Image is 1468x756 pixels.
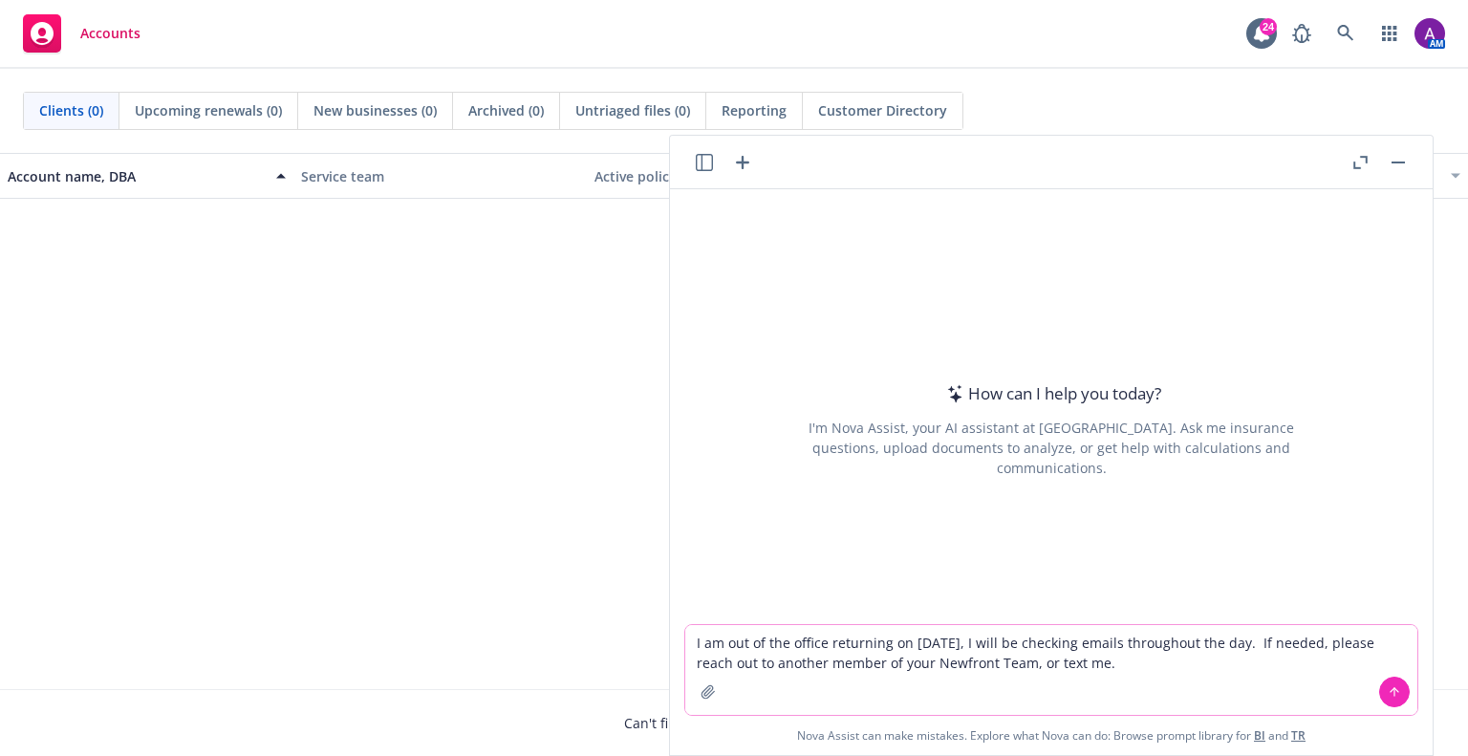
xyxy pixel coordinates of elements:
[1291,727,1306,744] a: TR
[685,625,1417,715] textarea: I am out of the office returning on [DATE], I will be checking emails throughout the day. If need...
[1327,14,1365,53] a: Search
[1254,727,1265,744] a: BI
[1414,18,1445,49] img: photo
[15,7,148,60] a: Accounts
[941,381,1161,406] div: How can I help you today?
[468,100,544,120] span: Archived (0)
[1371,14,1409,53] a: Switch app
[575,100,690,120] span: Untriaged files (0)
[587,153,880,199] button: Active policies
[313,100,437,120] span: New businesses (0)
[301,166,579,186] div: Service team
[80,26,140,41] span: Accounts
[678,716,1425,755] span: Nova Assist can make mistakes. Explore what Nova can do: Browse prompt library for and
[818,100,947,120] span: Customer Directory
[8,166,265,186] div: Account name, DBA
[1260,13,1277,31] div: 24
[135,100,282,120] span: Upcoming renewals (0)
[293,153,587,199] button: Service team
[594,166,873,186] div: Active policies
[624,713,844,733] span: Can't find an account?
[1283,14,1321,53] a: Report a Bug
[39,100,103,120] span: Clients (0)
[722,100,787,120] span: Reporting
[783,418,1320,478] div: I'm Nova Assist, your AI assistant at [GEOGRAPHIC_DATA]. Ask me insurance questions, upload docum...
